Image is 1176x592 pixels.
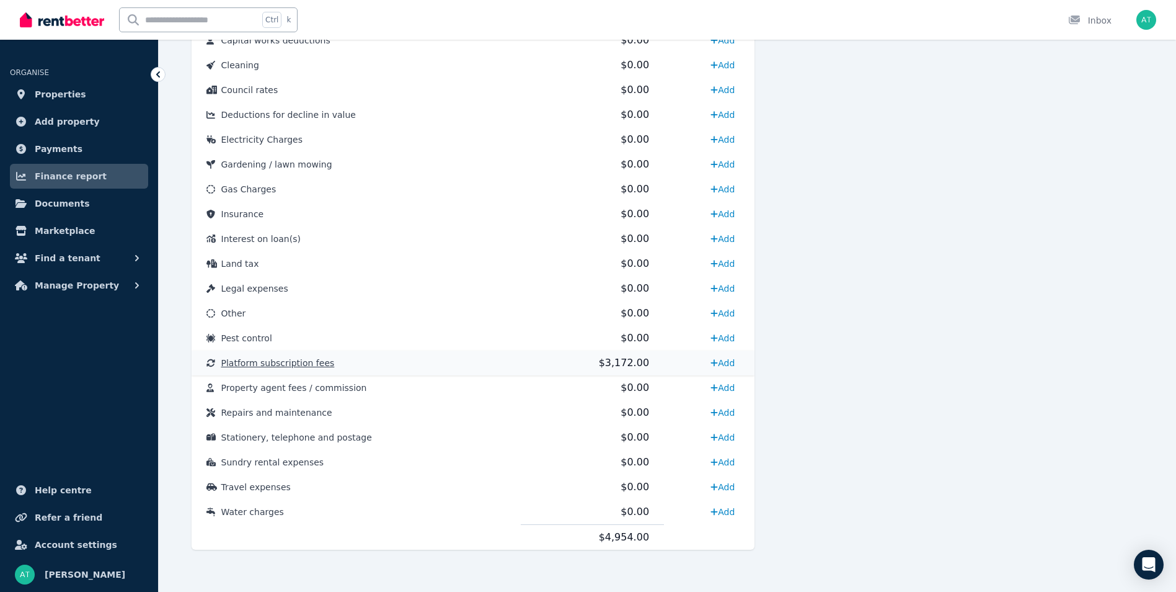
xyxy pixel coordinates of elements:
[621,258,649,269] span: $0.00
[221,85,278,95] span: Council rates
[705,179,740,199] a: Add
[221,457,324,467] span: Sundry rental expenses
[10,68,49,77] span: ORGANISE
[621,59,649,71] span: $0.00
[35,278,119,293] span: Manage Property
[221,60,259,70] span: Cleaning
[10,246,148,271] button: Find a tenant
[221,159,332,169] span: Gardening / lawn mowing
[10,532,148,557] a: Account settings
[621,158,649,170] span: $0.00
[35,141,82,156] span: Payments
[221,408,332,418] span: Repairs and maintenance
[621,481,649,493] span: $0.00
[705,452,740,472] a: Add
[221,184,276,194] span: Gas Charges
[705,477,740,497] a: Add
[20,11,104,29] img: RentBetter
[621,183,649,195] span: $0.00
[10,109,148,134] a: Add property
[45,567,125,582] span: [PERSON_NAME]
[705,155,740,174] a: Add
[221,507,284,517] span: Water charges
[705,130,740,150] a: Add
[705,403,740,423] a: Add
[621,133,649,145] span: $0.00
[35,196,90,211] span: Documents
[10,137,148,161] a: Payments
[621,382,649,393] span: $0.00
[621,456,649,468] span: $0.00
[10,478,148,503] a: Help centre
[621,506,649,518] span: $0.00
[621,282,649,294] span: $0.00
[10,505,148,530] a: Refer a friend
[621,307,649,319] span: $0.00
[621,431,649,443] span: $0.00
[35,537,117,552] span: Account settings
[35,251,100,266] span: Find a tenant
[221,482,291,492] span: Travel expenses
[35,114,100,129] span: Add property
[10,82,148,107] a: Properties
[1134,550,1164,580] div: Open Intercom Messenger
[705,204,740,224] a: Add
[286,15,291,25] span: k
[705,254,740,274] a: Add
[705,229,740,249] a: Add
[599,531,649,543] span: $4,954.00
[35,510,102,525] span: Refer a friend
[705,279,740,298] a: Add
[262,12,281,28] span: Ctrl
[35,169,107,184] span: Finance report
[221,284,288,294] span: Legal expenses
[15,565,35,585] img: Alexander Tran
[705,105,740,125] a: Add
[221,110,356,120] span: Deductions for decline in value
[599,357,649,369] span: $3,172.00
[621,406,649,418] span: $0.00
[705,55,740,75] a: Add
[621,84,649,96] span: $0.00
[1068,14,1112,27] div: Inbox
[1136,10,1156,30] img: Alexander Tran
[621,109,649,120] span: $0.00
[705,502,740,522] a: Add
[10,273,148,298] button: Manage Property
[221,308,246,318] span: Other
[705,80,740,100] a: Add
[221,358,335,368] span: Platform subscription fees
[10,164,148,189] a: Finance report
[221,135,303,145] span: Electricity Charges
[621,233,649,244] span: $0.00
[221,259,259,269] span: Land tax
[35,87,86,102] span: Properties
[621,34,649,46] span: $0.00
[35,483,92,498] span: Help centre
[221,383,367,393] span: Property agent fees / commission
[10,191,148,216] a: Documents
[621,208,649,220] span: $0.00
[221,209,264,219] span: Insurance
[221,333,272,343] span: Pest control
[705,353,740,373] a: Add
[221,234,301,244] span: Interest on loan(s)
[221,433,372,442] span: Stationery, telephone and postage
[621,332,649,344] span: $0.00
[35,223,95,238] span: Marketplace
[705,303,740,323] a: Add
[705,378,740,398] a: Add
[221,35,330,45] span: Capital works deductions
[705,428,740,447] a: Add
[10,218,148,243] a: Marketplace
[705,328,740,348] a: Add
[705,30,740,50] a: Add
